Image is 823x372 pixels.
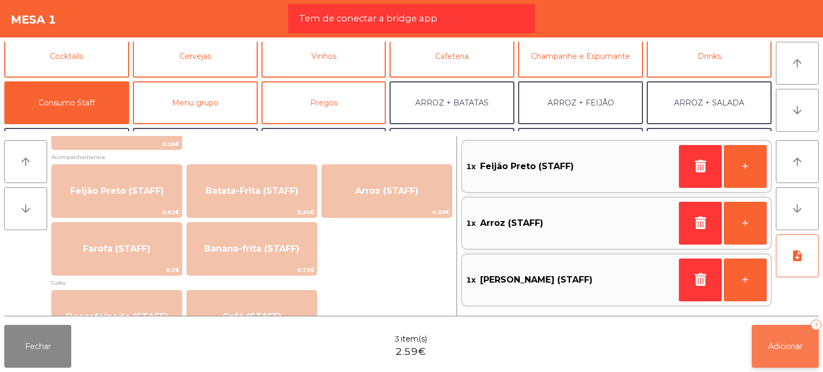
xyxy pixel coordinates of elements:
span: 0.2€ [52,265,182,275]
button: Cocktails [4,35,129,78]
button: arrow_upward [4,140,47,183]
span: Farofa (STAFF) [83,244,151,254]
button: FEIJÃO + SALADA [518,128,643,171]
span: 0.73€ [187,265,317,275]
span: Arroz (STAFF) [355,186,418,196]
span: Feijão Preto (STAFF) [70,186,164,196]
span: 2.59€ [395,345,426,359]
button: arrow_downward [776,89,819,132]
span: [PERSON_NAME] (STAFF) [480,272,593,288]
button: Cervejas [133,35,258,78]
span: Adicionar [768,341,803,351]
button: ARROZ + BATATAS [390,81,514,124]
button: Adicionar3 [752,325,819,368]
button: ARROZ + ARROZ [4,128,129,171]
button: Cafeteria [390,35,514,78]
button: FEIJÃO + FEIJÃO [647,128,772,171]
i: arrow_downward [791,104,804,117]
span: Feijão Preto (STAFF) [480,158,574,174]
span: 0.39€ [322,207,452,217]
button: ARROZ + FEIJÃO [518,81,643,124]
i: arrow_upward [19,155,32,168]
button: ARROZ + SALADA [647,81,772,124]
button: Consumo Staff [4,81,129,124]
span: Café (STAFF) [222,312,282,322]
button: BATATA + FEIJÃO [133,128,258,171]
button: arrow_downward [4,187,47,230]
button: BATATA + SALADA [261,128,386,171]
i: arrow_upward [791,57,804,70]
h4: Mesa 1 [11,12,56,28]
span: item(s) [401,333,427,345]
span: Descafeinado (STAFF) [66,312,168,322]
span: Acompanhamentos [51,152,452,162]
span: 0.28€ [52,139,182,149]
button: Drinks [647,35,772,78]
button: + [724,259,767,301]
span: Cafes [51,278,452,288]
span: 1x [466,272,476,288]
button: note_add [776,234,819,277]
span: Banana-frita (STAFF) [204,244,300,254]
button: arrow_upward [776,140,819,183]
span: 0.62€ [52,207,182,217]
button: BATATA + BATATA [390,128,514,171]
span: Arroz (STAFF) [480,215,543,231]
button: Champanhe e Espumante [518,35,643,78]
span: 0.34€ [187,207,317,217]
button: Vinhos [261,35,386,78]
i: arrow_downward [19,202,32,215]
div: 3 [811,320,821,330]
button: Fechar [4,325,71,368]
span: 1x [466,158,476,174]
i: arrow_downward [791,202,804,215]
button: Menu grupo [133,81,258,124]
span: 1x [466,215,476,231]
button: + [724,145,767,188]
button: arrow_upward [776,42,819,85]
i: arrow_upward [791,155,804,168]
button: + [724,202,767,245]
button: arrow_downward [776,187,819,230]
span: Batata-Frita (STAFF) [206,186,298,196]
span: 3 [394,333,400,345]
i: note_add [791,249,804,262]
span: Tem de conectar a bridge app [299,12,437,25]
button: Pregos [261,81,386,124]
